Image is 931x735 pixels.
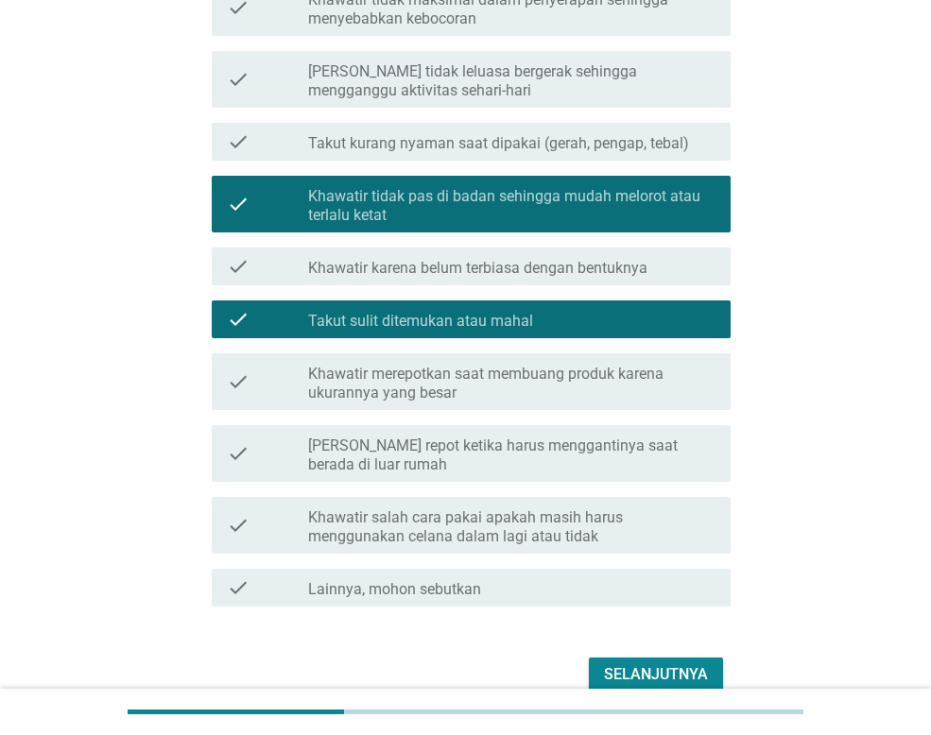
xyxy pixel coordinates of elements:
[227,59,250,100] i: check
[227,183,250,225] i: check
[308,134,689,153] label: Takut kurang nyaman saat dipakai (gerah, pengap, tebal)
[308,187,715,225] label: Khawatir tidak pas di badan sehingga mudah melorot atau terlalu ketat
[227,130,250,153] i: check
[308,312,533,331] label: Takut sulit ditemukan atau mahal
[227,433,250,474] i: check
[308,259,647,278] label: Khawatir karena belum terbiasa dengan bentuknya
[308,580,481,599] label: Lainnya, mohon sebutkan
[308,508,715,546] label: Khawatir salah cara pakai apakah masih harus menggunakan celana dalam lagi atau tidak
[227,308,250,331] i: check
[227,255,250,278] i: check
[227,504,250,546] i: check
[308,365,715,402] label: Khawatir merepotkan saat membuang produk karena ukurannya yang besar
[227,576,250,599] i: check
[604,663,708,686] div: Selanjutnya
[308,436,715,474] label: [PERSON_NAME] repot ketika harus menggantinya saat berada di luar rumah
[589,658,723,692] button: Selanjutnya
[308,62,715,100] label: [PERSON_NAME] tidak leluasa bergerak sehingga mengganggu aktivitas sehari-hari
[227,361,250,402] i: check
